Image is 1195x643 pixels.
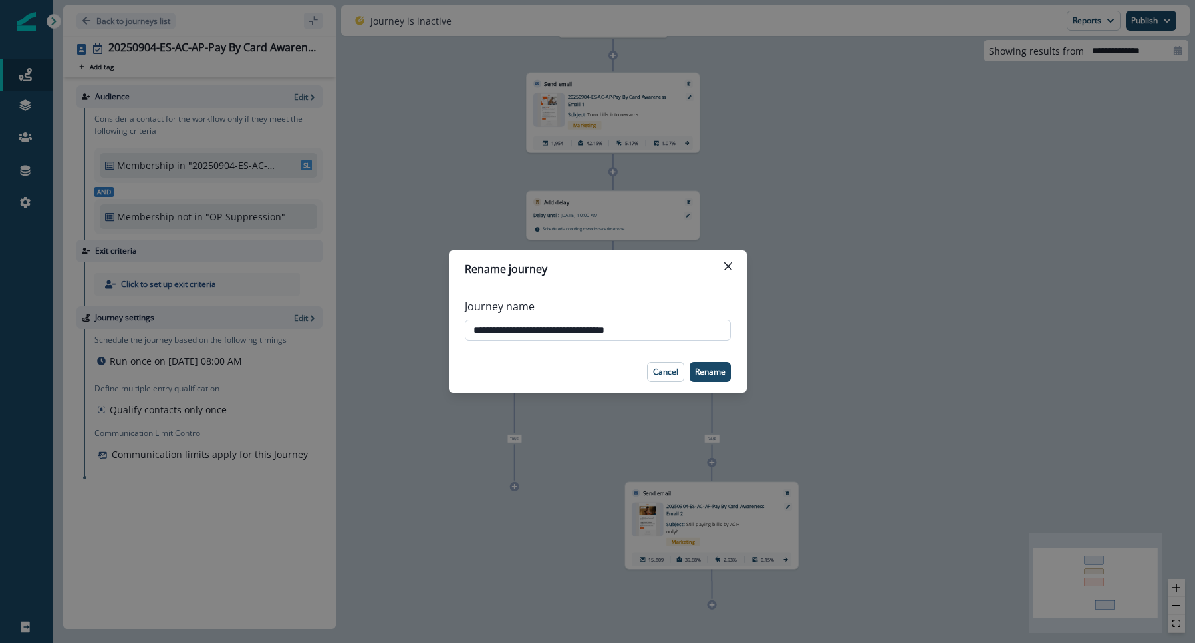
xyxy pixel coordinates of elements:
[465,261,547,277] p: Rename journey
[718,256,739,277] button: Close
[695,367,726,377] p: Rename
[647,362,684,382] button: Cancel
[465,298,535,314] p: Journey name
[690,362,731,382] button: Rename
[653,367,678,377] p: Cancel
